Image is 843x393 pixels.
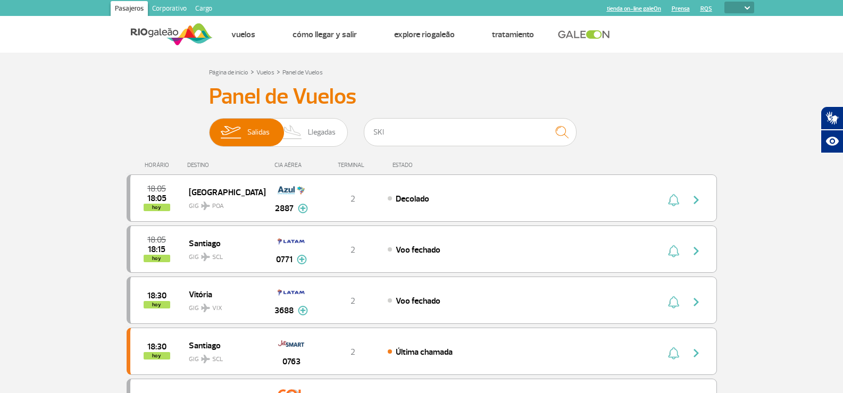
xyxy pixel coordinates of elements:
span: 2025-08-24 18:15:28 [148,246,165,253]
span: Vitória [189,287,257,301]
span: GIG [189,196,257,211]
a: Explore RIOgaleão [394,29,455,40]
span: POA [212,202,224,211]
span: 0771 [276,253,293,266]
span: Voo fechado [396,296,440,306]
h3: Panel de Vuelos [209,83,635,110]
img: sino-painel-voo.svg [668,296,679,308]
a: RQS [700,5,712,12]
a: Panel de Vuelos [282,69,323,77]
a: Vuelos [231,29,255,40]
img: destiny_airplane.svg [201,355,210,363]
span: 2 [350,347,355,357]
a: Prensa [672,5,690,12]
span: hoy [144,301,170,308]
img: slider-desembarque [277,119,308,146]
a: tienda on-line galeOn [607,5,661,12]
span: 2 [350,245,355,255]
img: seta-direita-painel-voo.svg [690,347,703,359]
img: destiny_airplane.svg [201,304,210,312]
div: Plugin de acessibilidade da Hand Talk. [821,106,843,153]
span: Decolado [396,194,429,204]
span: Santiago [189,236,257,250]
span: GIG [189,247,257,262]
span: 0763 [282,355,301,368]
button: Abrir recursos assistivos. [821,130,843,153]
a: Corporativo [148,1,191,18]
img: seta-direita-painel-voo.svg [690,296,703,308]
span: 2025-08-24 18:30:00 [147,343,166,350]
div: ESTADO [387,162,474,169]
span: VIX [212,304,222,313]
img: seta-direita-painel-voo.svg [690,194,703,206]
img: sino-painel-voo.svg [668,245,679,257]
span: 2 [350,296,355,306]
span: SCL [212,355,223,364]
span: Salidas [247,119,270,146]
div: CIA AÉREA [265,162,318,169]
button: Abrir tradutor de língua de sinais. [821,106,843,130]
img: seta-direita-painel-voo.svg [690,245,703,257]
img: sino-painel-voo.svg [668,194,679,206]
span: GIG [189,349,257,364]
span: Santiago [189,338,257,352]
span: 2025-08-24 18:05:00 [147,185,166,193]
a: Página de inicio [209,69,248,77]
span: hoy [144,352,170,359]
div: TERMINAL [318,162,387,169]
span: 2025-08-24 18:05:00 [147,236,166,244]
span: 2025-08-24 18:30:00 [147,292,166,299]
a: Pasajeros [111,1,148,18]
span: 3688 [274,304,294,317]
a: Cómo llegar y salir [293,29,357,40]
div: HORÁRIO [130,162,188,169]
span: GIG [189,298,257,313]
span: Llegadas [308,119,336,146]
img: mais-info-painel-voo.svg [298,204,308,213]
span: hoy [144,204,170,211]
img: destiny_airplane.svg [201,253,210,261]
span: SCL [212,253,223,262]
img: destiny_airplane.svg [201,202,210,210]
img: slider-embarque [214,119,247,146]
img: mais-info-painel-voo.svg [297,255,307,264]
span: [GEOGRAPHIC_DATA] [189,185,257,199]
img: mais-info-painel-voo.svg [298,306,308,315]
span: 2025-08-24 18:05:53 [147,195,166,202]
a: > [251,65,254,78]
a: Cargo [191,1,216,18]
span: Última chamada [396,347,453,357]
span: hoy [144,255,170,262]
input: Vuelo, ciudad o compañía aérea [364,118,577,146]
span: 2887 [275,202,294,215]
span: 2 [350,194,355,204]
a: > [277,65,280,78]
span: Voo fechado [396,245,440,255]
a: Vuelos [256,69,274,77]
a: Tratamiento [492,29,534,40]
img: sino-painel-voo.svg [668,347,679,359]
div: DESTINO [187,162,265,169]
